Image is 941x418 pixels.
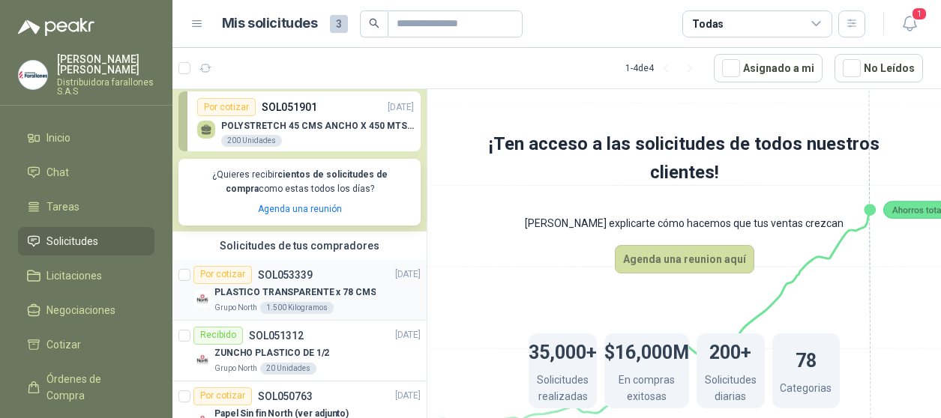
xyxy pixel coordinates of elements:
[46,371,140,404] span: Órdenes de Compra
[57,78,154,96] p: Distribuidora farallones S.A.S
[18,18,94,36] img: Logo peakr
[714,54,823,82] button: Asignado a mi
[46,164,69,181] span: Chat
[46,199,79,215] span: Tareas
[214,363,257,375] p: Grupo North
[388,100,414,115] p: [DATE]
[896,10,923,37] button: 1
[260,302,334,314] div: 1.500 Kilogramos
[18,296,154,324] a: Negociaciones
[395,267,421,282] p: [DATE]
[615,245,754,273] button: Agenda una reunion aquí
[19,61,47,89] img: Company Logo
[780,380,832,400] p: Categorias
[187,168,412,196] p: ¿Quieres recibir como estas todos los días?
[258,270,313,280] p: SOL053339
[796,342,817,375] h1: 78
[214,285,376,300] p: PLASTICO TRANSPARENTE x 78 CMS
[911,7,928,21] span: 1
[529,372,597,408] p: Solicitudes realizadas
[221,121,414,131] p: POLYSTRETCH 45 CMS ANCHO X 450 MTS LONG
[258,391,313,402] p: SOL050763
[18,365,154,410] a: Órdenes de Compra
[709,334,751,367] h1: 200+
[214,302,257,314] p: Grupo North
[18,124,154,152] a: Inicio
[193,387,252,405] div: Por cotizar
[249,330,304,341] p: SOL051312
[178,91,421,151] a: Por cotizarSOL051901[DATE] POLYSTRETCH 45 CMS ANCHO X 450 MTS LONG200 Unidades
[258,204,342,214] a: Agenda una reunión
[395,328,421,342] p: [DATE]
[604,372,689,408] p: En compras exitosas
[369,18,379,28] span: search
[197,98,256,116] div: Por cotizar
[46,233,98,249] span: Solicitudes
[193,290,211,308] img: Company Logo
[18,158,154,187] a: Chat
[214,346,329,360] p: ZUNCHO PLASTICO DE 1/2
[330,15,348,33] span: 3
[697,372,765,408] p: Solicitudes diarias
[46,130,70,146] span: Inicio
[46,302,115,318] span: Negociaciones
[692,16,724,32] div: Todas
[46,267,102,284] span: Licitaciones
[835,54,923,82] button: No Leídos
[262,99,317,115] p: SOL051901
[57,54,154,75] p: [PERSON_NAME] [PERSON_NAME]
[18,193,154,221] a: Tareas
[18,330,154,359] a: Cotizar
[172,321,427,381] a: RecibidoSOL051312[DATE] Company LogoZUNCHO PLASTICO DE 1/2Grupo North20 Unidades
[625,56,702,80] div: 1 - 4 de 4
[529,334,597,367] h1: 35,000+
[260,363,316,375] div: 20 Unidades
[222,13,318,34] h1: Mis solicitudes
[604,334,689,367] h1: $16,000M
[18,261,154,290] a: Licitaciones
[221,135,282,147] div: 200 Unidades
[172,260,427,321] a: Por cotizarSOL053339[DATE] Company LogoPLASTICO TRANSPARENTE x 78 CMSGrupo North1.500 Kilogramos
[172,231,427,260] div: Solicitudes de tus compradores
[226,169,388,194] b: cientos de solicitudes de compra
[193,327,243,345] div: Recibido
[193,351,211,369] img: Company Logo
[395,389,421,403] p: [DATE]
[18,227,154,255] a: Solicitudes
[193,266,252,284] div: Por cotizar
[46,336,81,353] span: Cotizar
